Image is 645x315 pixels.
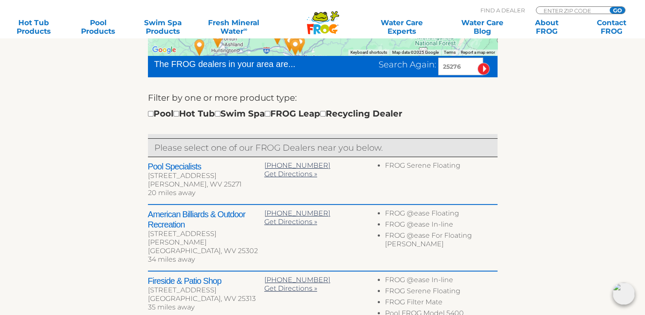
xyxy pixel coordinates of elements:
[190,36,209,59] div: Custom Pools & Spas - Grayson - 92 miles away.
[148,286,264,295] div: [STREET_ADDRESS]
[154,58,326,70] div: The FROG dealers in your area are...
[480,6,525,14] p: Find A Dealer
[154,141,491,155] p: Please select one of our FROG Dealers near you below.
[385,276,497,287] li: FROG @ease In-line
[613,283,635,305] img: openIcon
[9,18,59,35] a: Hot TubProducts
[350,50,387,55] button: Keyboard shortcuts
[202,18,265,35] a: Fresh MineralWater∞
[385,220,497,231] li: FROG @ease In-line
[148,276,264,286] h2: Fireside & Patio Shop
[264,161,330,169] a: [PHONE_NUMBER]
[243,26,247,32] sup: ∞
[148,295,264,303] div: [GEOGRAPHIC_DATA], WV 25313
[385,209,497,220] li: FROG @ease Floating
[285,33,304,56] div: Lorrison Pools & Spas - South Charleston - 36 miles away.
[290,33,310,56] div: American Billiards & Outdoor Recreation - 34 miles away.
[148,230,264,247] div: [STREET_ADDRESS][PERSON_NAME]
[150,44,178,55] img: Google
[73,18,124,35] a: PoolProducts
[148,172,264,180] div: [STREET_ADDRESS]
[148,209,264,230] h2: American Billiards & Outdoor Recreation
[148,303,194,311] span: 35 miles away
[385,287,497,298] li: FROG Serene Floating
[208,28,228,51] div: Barbi-Lin Pools Inc. - 78 miles away.
[280,32,300,55] div: Aqua Pro Hot Tubs - 37 miles away.
[385,298,497,309] li: FROG Filter Mate
[148,91,297,105] label: Filter by one or more product type:
[264,218,317,226] a: Get Directions »
[138,18,188,35] a: Swim SpaProducts
[148,161,264,172] h2: Pool Specialists
[379,59,436,70] span: Search Again:
[286,35,305,58] div: Leisure World - Charleston - 37 miles away.
[148,107,402,120] div: Pool Hot Tub Swim Spa FROG Leap Recycling Dealer
[610,7,625,14] input: GO
[385,161,497,172] li: FROG Serene Floating
[264,209,330,217] a: [PHONE_NUMBER]
[148,255,195,263] span: 34 miles away
[385,231,497,251] li: FROG @ease For Floating [PERSON_NAME]
[148,247,264,255] div: [GEOGRAPHIC_DATA], WV 25302
[264,276,330,284] a: [PHONE_NUMBER]
[264,170,317,178] a: Get Directions »
[477,63,490,75] input: Submit
[522,18,572,35] a: AboutFROG
[457,18,507,35] a: Water CareBlog
[361,18,443,35] a: Water CareExperts
[461,50,495,55] a: Report a map error
[444,50,456,55] a: Terms (opens in new tab)
[586,18,636,35] a: ContactFROG
[150,44,178,55] a: Open this area in Google Maps (opens a new window)
[543,7,600,14] input: Zip Code Form
[278,27,298,50] div: Fireside & Patio Shop - 35 miles away.
[392,50,439,55] span: Map data ©2025 Google
[148,180,264,189] div: [PERSON_NAME], WV 25271
[264,284,317,292] a: Get Directions »
[148,189,195,197] span: 20 miles away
